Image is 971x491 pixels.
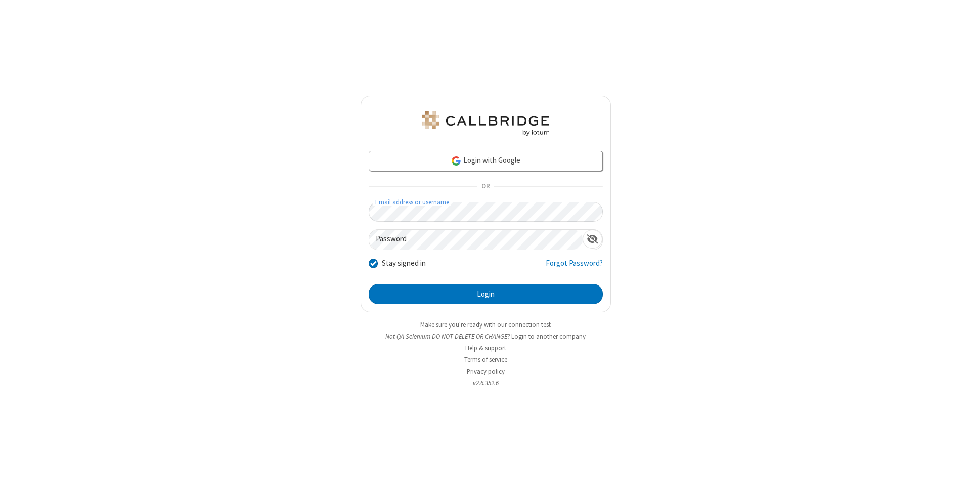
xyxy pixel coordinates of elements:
a: Login with Google [369,151,603,171]
li: Not QA Selenium DO NOT DELETE OR CHANGE? [361,332,611,341]
input: Email address or username [369,202,603,222]
a: Make sure you're ready with our connection test [420,320,551,329]
a: Help & support [465,344,506,352]
a: Privacy policy [467,367,505,376]
div: Show password [583,230,602,249]
li: v2.6.352.6 [361,378,611,388]
label: Stay signed in [382,258,426,269]
img: google-icon.png [451,155,462,167]
span: OR [477,180,494,194]
input: Password [369,230,583,250]
a: Forgot Password? [546,258,603,277]
img: QA Selenium DO NOT DELETE OR CHANGE [420,111,551,136]
a: Terms of service [464,355,507,364]
button: Login to another company [511,332,586,341]
button: Login [369,284,603,304]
